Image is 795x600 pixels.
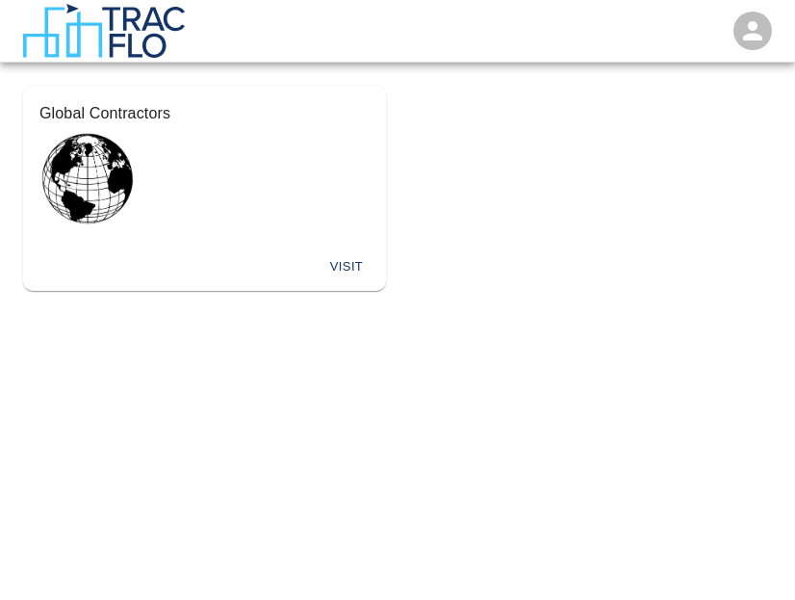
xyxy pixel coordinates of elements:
[24,87,385,245] button: Global ContractorsLogo
[699,508,795,600] iframe: Chat Widget
[316,252,377,282] button: Visit
[39,131,136,227] img: Logo
[23,4,186,58] img: TracFlo Logo
[39,102,370,125] p: Global Contractors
